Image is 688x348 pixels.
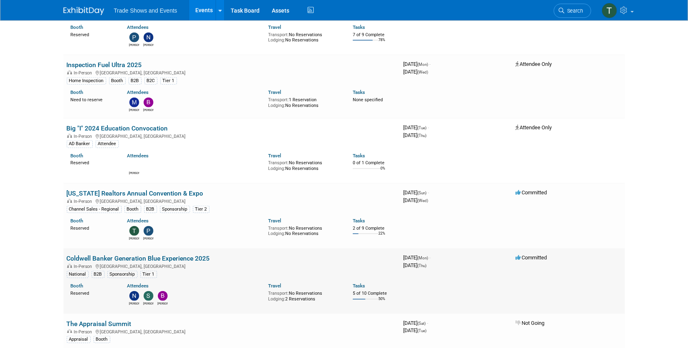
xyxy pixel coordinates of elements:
span: (Sun) [418,191,427,195]
span: Lodging: [268,166,285,171]
img: Bobby DeSpain [158,291,168,301]
div: Tier 1 [140,271,157,278]
a: Travel [268,218,281,224]
a: Attendees [127,153,149,159]
img: Peter Hannun [144,226,153,236]
span: - [430,61,431,67]
span: Transport: [268,97,289,102]
span: (Thu) [418,263,427,268]
span: [DATE] [404,254,431,261]
div: No Reservations 2 Reservations [268,289,341,302]
span: In-Person [74,70,95,76]
a: Big "I" 2024 Education Convocation [67,124,168,132]
a: Tasks [353,89,365,95]
div: Booth [94,336,110,343]
span: In-Person [74,134,95,139]
span: Transport: [268,160,289,165]
div: Appraisal [67,336,91,343]
a: Attendees [127,24,149,30]
a: Travel [268,24,281,30]
div: No Reservations No Reservations [268,159,341,171]
div: Sponsorship [107,271,138,278]
div: [GEOGRAPHIC_DATA], [GEOGRAPHIC_DATA] [67,198,397,204]
span: - [430,254,431,261]
a: Tasks [353,153,365,159]
img: ExhibitDay [63,7,104,15]
div: 7 of 9 Complete [353,32,397,38]
span: Attendee Only [516,61,552,67]
span: Lodging: [268,231,285,236]
a: Attendees [127,283,149,289]
div: [GEOGRAPHIC_DATA], [GEOGRAPHIC_DATA] [67,263,397,269]
div: Simona Daneshfar [143,301,153,306]
div: [GEOGRAPHIC_DATA], [GEOGRAPHIC_DATA] [67,133,397,139]
a: Travel [268,153,281,159]
span: In-Person [74,264,95,269]
div: 2 of 9 Complete [353,226,397,231]
div: Home Inspection [67,77,106,85]
span: [DATE] [404,61,431,67]
span: Lodging: [268,103,285,108]
span: Transport: [268,32,289,37]
a: Search [554,4,591,18]
img: Nick McCoy [129,161,139,170]
span: (Tue) [418,126,427,130]
a: Booth [71,24,83,30]
td: 0% [380,166,385,177]
img: In-Person Event [67,70,72,74]
div: Michael Cardillo [129,107,139,112]
td: 50% [378,297,385,308]
a: Tasks [353,24,365,30]
span: [DATE] [404,189,429,196]
span: (Thu) [418,133,427,138]
div: Nate McCombs [143,42,153,47]
div: Tier 2 [193,206,210,213]
div: No Reservations No Reservations [268,30,341,43]
div: B2B [92,271,105,278]
span: Committed [516,189,547,196]
span: [DATE] [404,197,428,203]
div: Nate McCombs [129,301,139,306]
a: Tasks [353,218,365,224]
span: (Wed) [418,198,428,203]
span: - [428,124,429,130]
a: The Appraisal Summit [67,320,131,328]
span: (Wed) [418,70,428,74]
a: Travel [268,283,281,289]
a: Booth [71,153,83,159]
span: Committed [516,254,547,261]
a: Tasks [353,283,365,289]
div: Reserved [71,30,115,38]
div: [GEOGRAPHIC_DATA], [GEOGRAPHIC_DATA] [67,328,397,335]
span: [DATE] [404,327,427,333]
a: Coldwell Banker Generation Blue Experience 2025 [67,254,210,262]
div: Attendee [96,140,119,148]
span: Attendee Only [516,124,552,130]
div: Peter Hannun [129,42,139,47]
div: B2B [144,206,157,213]
a: Inspection Fuel Ultra 2025 [67,61,142,69]
span: (Tue) [418,328,427,333]
span: In-Person [74,329,95,335]
div: National [67,271,89,278]
a: [US_STATE] Realtors Annual Convention & Expo [67,189,203,197]
span: [DATE] [404,124,429,130]
span: Lodging: [268,296,285,302]
div: 1 Reservation No Reservations [268,96,341,108]
div: Peter Hannun [143,236,153,241]
div: Booth [109,77,126,85]
span: [DATE] [404,262,427,268]
img: In-Person Event [67,264,72,268]
div: Bobby DeSpain [143,107,153,112]
div: Bobby DeSpain [157,301,168,306]
span: Transport: [268,291,289,296]
a: Booth [71,283,83,289]
div: Reserved [71,159,115,166]
img: In-Person Event [67,134,72,138]
img: Simona Daneshfar [144,291,153,301]
div: Sponsorship [160,206,190,213]
a: Attendees [127,218,149,224]
div: B2C [144,77,157,85]
div: Tier 1 [160,77,177,85]
div: No Reservations No Reservations [268,224,341,237]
